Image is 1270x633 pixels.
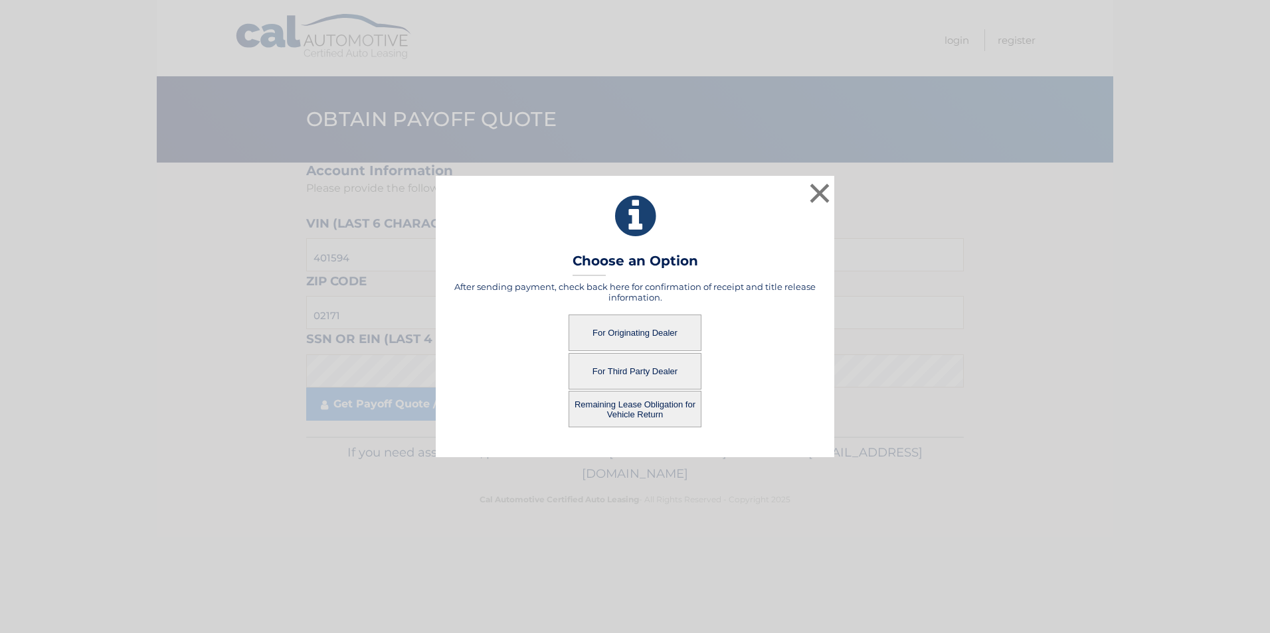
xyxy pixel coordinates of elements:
[569,353,701,389] button: For Third Party Dealer
[569,391,701,427] button: Remaining Lease Obligation for Vehicle Return
[573,253,698,276] h3: Choose an Option
[569,315,701,351] button: For Originating Dealer
[806,180,833,206] button: ×
[452,281,818,303] h5: After sending payment, check back here for confirmation of receipt and title release information.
